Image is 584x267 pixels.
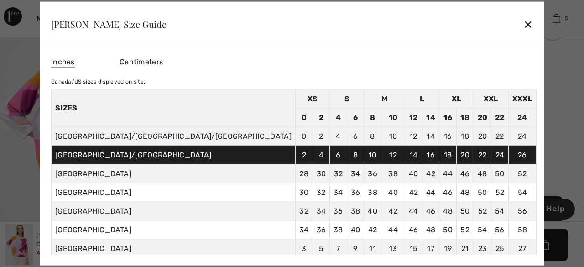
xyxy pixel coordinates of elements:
td: 36 [330,202,347,220]
td: [GEOGRAPHIC_DATA] [51,239,295,258]
td: 18 [456,127,474,146]
td: 48 [474,164,491,183]
td: 36 [313,220,330,239]
td: 42 [364,220,381,239]
td: 7 [330,239,347,258]
td: 54 [474,220,491,239]
td: 44 [439,164,457,183]
td: [GEOGRAPHIC_DATA] [51,220,295,239]
td: 54 [491,202,509,220]
td: [GEOGRAPHIC_DATA] [51,202,295,220]
td: 38 [347,202,364,220]
td: 52 [508,164,536,183]
td: 8 [347,146,364,164]
td: 2 [313,127,330,146]
td: 2 [313,108,330,127]
th: Sizes [51,89,295,127]
td: XS [295,89,329,108]
td: [GEOGRAPHIC_DATA]/[GEOGRAPHIC_DATA]/[GEOGRAPHIC_DATA] [51,127,295,146]
td: 38 [364,183,381,202]
td: 22 [474,146,491,164]
td: 36 [347,183,364,202]
td: 58 [508,220,536,239]
td: 30 [295,183,313,202]
span: Centimeters [120,57,163,66]
td: S [330,89,364,108]
td: 50 [456,202,474,220]
td: 52 [491,183,509,202]
td: 17 [422,239,439,258]
td: 56 [508,202,536,220]
td: 54 [508,183,536,202]
td: 34 [295,220,313,239]
td: 26 [508,146,536,164]
td: XXXL [508,89,536,108]
td: 22 [491,127,509,146]
td: 14 [422,108,439,127]
td: 48 [422,220,439,239]
td: 36 [364,164,381,183]
span: Inches [51,56,75,68]
td: 50 [474,183,491,202]
td: XXL [474,89,508,108]
td: M [364,89,405,108]
td: 21 [456,239,474,258]
td: 6 [330,146,347,164]
td: 24 [491,146,509,164]
td: 34 [347,164,364,183]
div: Canada/US sizes displayed on site. [51,77,537,85]
td: 16 [422,146,439,164]
td: 18 [456,108,474,127]
td: 12 [405,108,422,127]
td: 50 [439,220,457,239]
td: 40 [347,220,364,239]
td: 25 [491,239,509,258]
td: 12 [381,146,405,164]
td: 9 [347,239,364,258]
td: 46 [456,164,474,183]
td: 44 [405,202,422,220]
div: ✕ [523,15,533,34]
td: 10 [381,108,405,127]
td: 13 [381,239,405,258]
td: 24 [508,108,536,127]
td: 14 [405,146,422,164]
td: [GEOGRAPHIC_DATA] [51,164,295,183]
td: 46 [405,220,422,239]
td: 32 [295,202,313,220]
td: 15 [405,239,422,258]
td: 6 [347,108,364,127]
td: 48 [439,202,457,220]
td: 23 [474,239,491,258]
td: 44 [381,220,405,239]
td: 5 [313,239,330,258]
td: 16 [439,108,457,127]
td: 20 [474,108,491,127]
td: 10 [364,146,381,164]
td: 12 [405,127,422,146]
td: 56 [491,220,509,239]
td: 32 [313,183,330,202]
td: 38 [330,220,347,239]
td: 38 [381,164,405,183]
td: 20 [456,146,474,164]
td: L [405,89,439,108]
td: 42 [381,202,405,220]
td: 28 [295,164,313,183]
td: 30 [313,164,330,183]
td: 32 [330,164,347,183]
td: 4 [330,127,347,146]
td: 42 [422,164,439,183]
td: [GEOGRAPHIC_DATA]/[GEOGRAPHIC_DATA] [51,146,295,164]
td: 4 [313,146,330,164]
td: 8 [364,108,381,127]
td: 40 [381,183,405,202]
td: 22 [491,108,509,127]
td: 52 [456,220,474,239]
td: [GEOGRAPHIC_DATA] [51,183,295,202]
td: 44 [422,183,439,202]
td: 16 [439,127,457,146]
td: 46 [439,183,457,202]
td: 24 [508,127,536,146]
td: 11 [364,239,381,258]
